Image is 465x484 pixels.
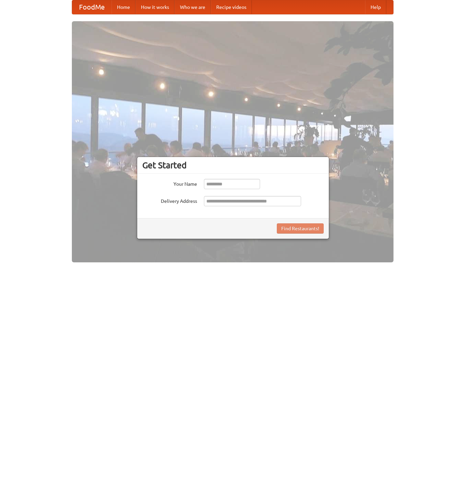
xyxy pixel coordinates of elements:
[211,0,252,14] a: Recipe videos
[112,0,135,14] a: Home
[135,0,175,14] a: How it works
[142,179,197,187] label: Your Name
[365,0,386,14] a: Help
[277,223,324,234] button: Find Restaurants!
[72,0,112,14] a: FoodMe
[175,0,211,14] a: Who we are
[142,196,197,205] label: Delivery Address
[142,160,324,170] h3: Get Started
